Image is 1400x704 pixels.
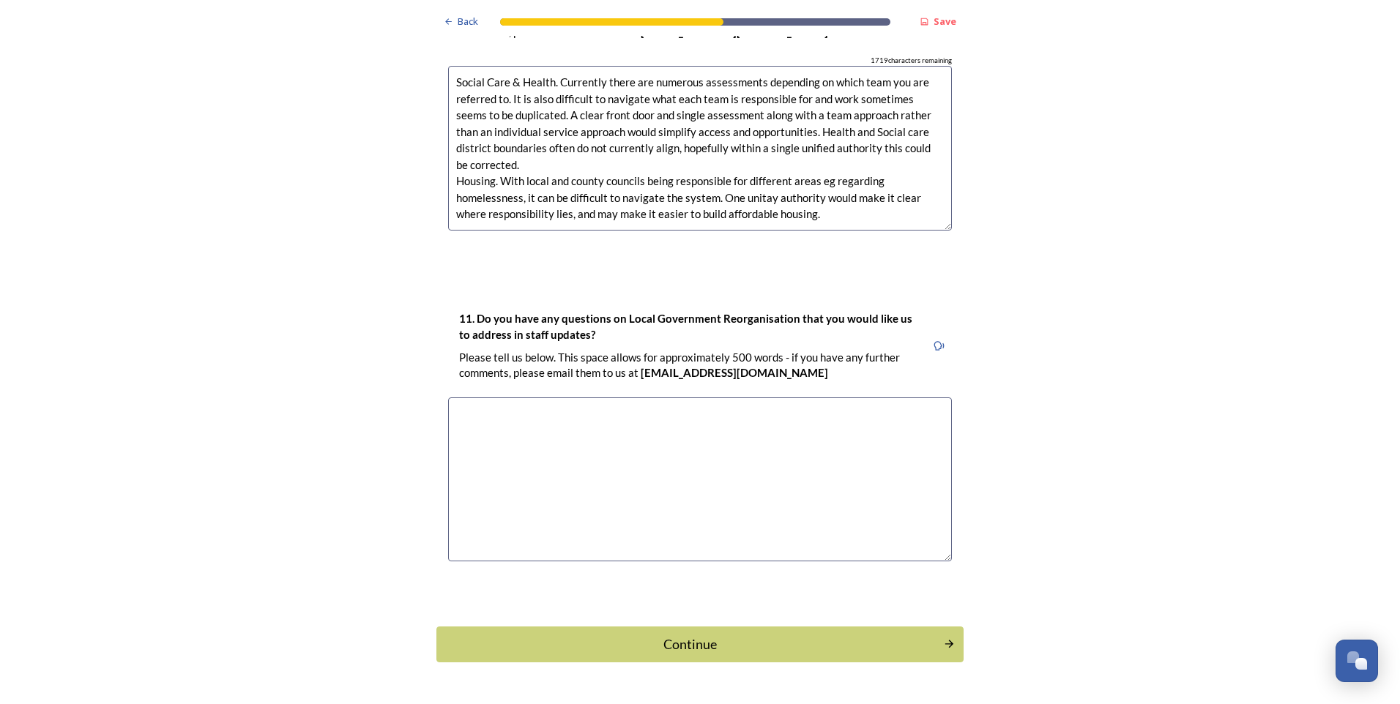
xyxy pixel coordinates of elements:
strong: [EMAIL_ADDRESS][DOMAIN_NAME] [641,366,828,379]
strong: 11. Do you have any questions on Local Government Reorganisation that you would like us to addres... [459,312,915,340]
span: Back [458,15,478,29]
strong: Save [934,15,956,28]
button: Continue [436,626,964,662]
span: 1719 characters remaining [871,56,952,66]
strong: [EMAIL_ADDRESS][DOMAIN_NAME] [641,25,828,38]
button: Open Chat [1336,640,1378,682]
textarea: Social Care & Health. Currently there are numerous assessments depending on which team you are re... [448,66,952,231]
p: Please tell us below. This space allows for approximately 500 words - if you have any further com... [459,350,915,381]
div: Continue [444,634,936,654]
